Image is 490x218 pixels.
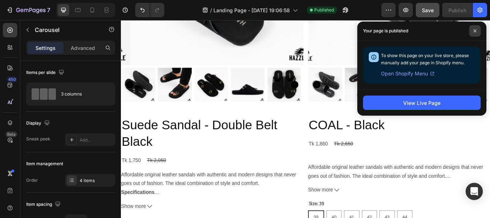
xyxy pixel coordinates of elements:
p: 7 [47,6,50,14]
button: Save [416,3,439,17]
div: Sneak peek [26,136,50,142]
div: Tk 2,650 [248,139,271,150]
div: Display [26,119,51,128]
span: Save [422,7,434,13]
div: 3 columns [61,86,105,102]
div: Add... [80,137,113,143]
span: Show more [218,193,247,204]
p: Settings [36,44,56,52]
div: Order [26,177,38,184]
div: Item spacing [26,200,62,209]
button: 7 [3,3,53,17]
p: Advanced [71,44,95,52]
button: View Live Page [363,96,481,110]
span: Published [314,7,334,13]
p: Your page is published [363,27,408,34]
div: Item management [26,161,63,167]
iframe: Design area [121,20,490,218]
button: Carousel Back Arrow [224,71,232,80]
div: Undo/Redo [135,3,164,17]
h2: COAL - Black [218,112,430,133]
span: Landing Page - [DATE] 19:06:58 [213,6,290,14]
p: Carousel [35,25,96,34]
button: Carousel Next Arrow [198,71,207,80]
button: Publish [442,3,472,17]
div: Open Intercom Messenger [466,183,483,200]
div: 450 [7,76,17,82]
p: Affordable original leather sandals with authentic and modern designs that never goes out of fash... [218,168,422,185]
div: Tk 2,050 [29,158,53,170]
div: 4 items [80,177,113,184]
div: Beta [5,131,17,137]
button: Carousel Next Arrow [416,71,425,80]
div: View Live Page [403,99,440,107]
div: Publish [448,6,466,14]
div: Tk 1,860 [218,139,242,150]
button: Show more [218,193,430,204]
span: / [210,6,212,14]
span: To show this page on your live store, please manually add your page in Shopify menu. [381,53,469,65]
span: Open Shopify Menu [381,69,428,78]
div: Items per slide [26,68,66,78]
